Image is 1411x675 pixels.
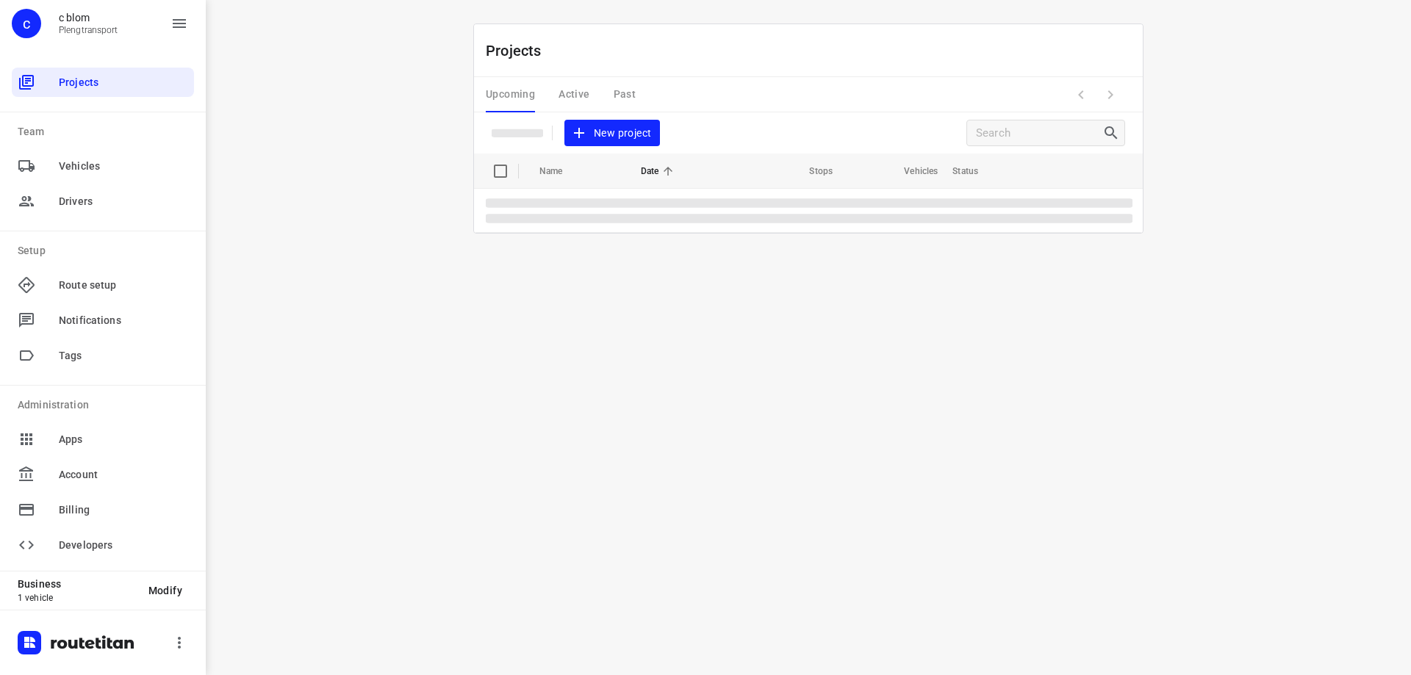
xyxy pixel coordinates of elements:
[18,397,194,413] p: Administration
[59,348,188,364] span: Tags
[59,75,188,90] span: Projects
[573,124,651,142] span: New project
[976,122,1102,145] input: Search projects
[12,68,194,97] div: Projects
[12,495,194,524] div: Billing
[59,194,188,209] span: Drivers
[952,162,997,180] span: Status
[18,124,194,140] p: Team
[1102,124,1124,142] div: Search
[1066,80,1096,109] span: Previous Page
[59,278,188,293] span: Route setup
[885,162,938,180] span: Vehicles
[12,460,194,489] div: Account
[18,243,194,259] p: Setup
[137,577,194,604] button: Modify
[59,313,188,328] span: Notifications
[59,502,188,518] span: Billing
[539,162,582,180] span: Name
[486,40,553,62] p: Projects
[12,530,194,560] div: Developers
[12,270,194,300] div: Route setup
[18,593,137,603] p: 1 vehicle
[12,425,194,454] div: Apps
[59,25,118,35] p: Plengtransport
[148,585,182,596] span: Modify
[59,432,188,447] span: Apps
[12,306,194,335] div: Notifications
[59,467,188,483] span: Account
[59,12,118,24] p: c blom
[59,538,188,553] span: Developers
[59,159,188,174] span: Vehicles
[641,162,678,180] span: Date
[12,341,194,370] div: Tags
[12,187,194,216] div: Drivers
[18,578,137,590] p: Business
[564,120,660,147] button: New project
[790,162,833,180] span: Stops
[1096,80,1125,109] span: Next Page
[12,9,41,38] div: c
[12,151,194,181] div: Vehicles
